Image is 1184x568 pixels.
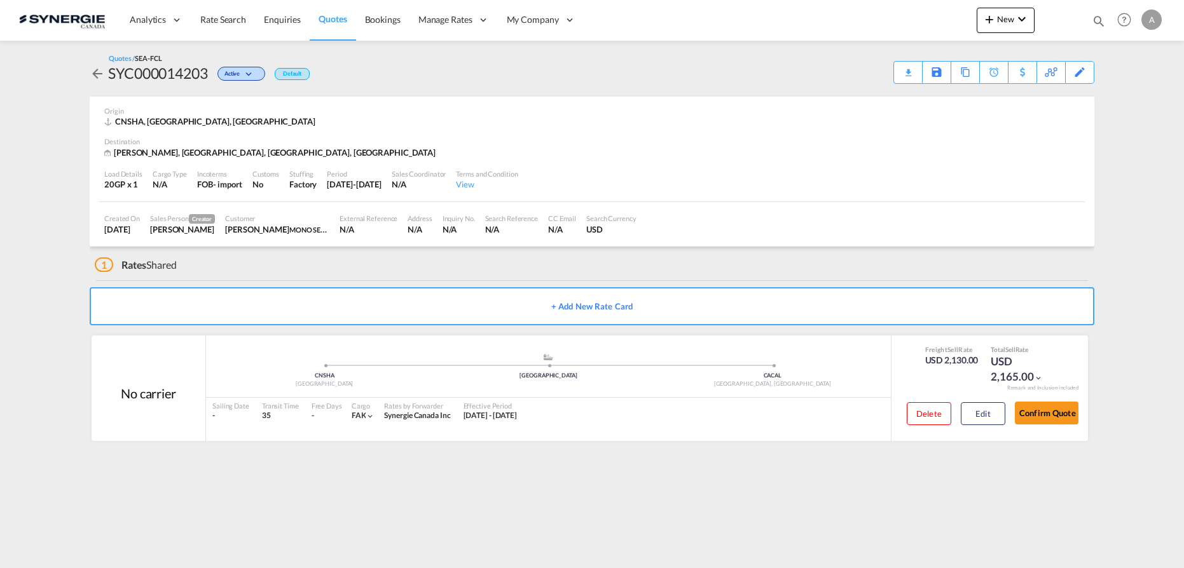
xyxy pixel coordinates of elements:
span: Help [1113,9,1135,30]
div: Factory Stuffing [289,179,317,190]
md-icon: icon-magnify [1092,14,1106,28]
img: 1f56c880d42311ef80fc7dca854c8e59.png [19,6,105,34]
div: Freight Rate [925,345,979,354]
div: USD [586,224,637,235]
md-icon: icon-chevron-down [366,412,375,421]
md-icon: icon-download [900,64,916,73]
div: - import [213,179,242,190]
div: Origin [104,106,1080,116]
div: SYC000014203 [108,63,208,83]
span: Enquiries [264,14,301,25]
div: 31 Aug 2025 [327,179,382,190]
div: Shared [95,258,177,272]
div: Change Status Here [208,63,268,83]
div: Address [408,213,432,223]
div: N/A [548,224,576,235]
span: CNSHA, [GEOGRAPHIC_DATA], [GEOGRAPHIC_DATA] [115,116,315,126]
md-icon: icon-plus 400-fg [982,11,997,27]
div: Customer [225,213,329,223]
span: FAK [352,410,366,420]
span: MONO SERRA [289,224,334,234]
button: icon-plus 400-fgNewicon-chevron-down [977,8,1035,33]
div: CNSHA, Port of Shanghai, Asia [104,116,319,127]
div: Incoterms [197,169,242,179]
div: N/A [153,179,187,190]
div: A [1141,10,1162,30]
div: N/A [392,179,446,190]
div: View [456,179,518,190]
div: Adriana Groposila [150,224,215,235]
div: - [312,410,314,421]
md-icon: icon-arrow-left [90,66,105,81]
div: Change Status Here [217,67,265,81]
div: Remark and Inclusion included [998,384,1088,391]
div: 20GP x 1 [104,179,142,190]
div: Sales Coordinator [392,169,446,179]
div: CACAL, Calgary, AB, North America [104,147,439,159]
span: 1 [95,257,113,272]
div: icon-arrow-left [90,63,108,83]
div: N/A [485,224,538,235]
div: Effective Period [464,401,518,410]
div: CNSHA [212,372,436,380]
div: [GEOGRAPHIC_DATA] [436,372,660,380]
div: [GEOGRAPHIC_DATA], [GEOGRAPHIC_DATA] [661,380,885,388]
div: Quote PDF is not available at this time [900,62,916,73]
div: Period [327,169,382,179]
span: Manage Rates [418,13,472,26]
div: USD 2,130.00 [925,354,979,367]
div: No [252,179,279,190]
div: 19 Aug 2024 - 31 Aug 2025 [464,410,518,421]
span: My Company [507,13,559,26]
span: Rate Search [200,14,246,25]
div: Created On [104,213,140,223]
div: USD 2,165.00 [991,354,1054,384]
div: N/A [408,224,432,235]
span: Sell [1005,346,1015,353]
button: + Add New Rate Card [90,287,1094,325]
div: Terms and Condition [456,169,518,179]
div: N/A [340,224,397,235]
div: Cargo [352,401,375,410]
div: [GEOGRAPHIC_DATA] [212,380,436,388]
div: Total Rate [991,345,1054,354]
div: Default [275,68,310,80]
div: Save As Template [923,62,951,83]
div: External Reference [340,213,397,223]
div: Search Reference [485,213,538,223]
span: Creator [189,214,215,224]
div: Customs [252,169,279,179]
div: Rates by Forwarder [384,401,450,410]
button: Confirm Quote [1015,402,1078,424]
div: Free Days [312,401,342,410]
div: Sales Person [150,213,215,224]
div: Synergie Canada Inc [384,410,450,421]
div: No carrier [121,384,176,402]
div: CACAL [661,372,885,380]
div: Sailing Date [212,401,249,410]
span: Sell [947,346,958,353]
span: Quotes [319,13,347,24]
div: N/A [443,224,475,235]
md-icon: assets/icons/custom/ship-fill.svg [540,354,556,360]
span: Analytics [130,13,166,26]
div: Transit Time [262,401,299,410]
span: Bookings [365,14,401,25]
div: icon-magnify [1092,14,1106,33]
span: Rates [121,259,147,271]
div: Help [1113,9,1141,32]
button: Delete [907,402,951,425]
md-icon: icon-chevron-down [1034,374,1043,382]
span: [DATE] - [DATE] [464,410,518,420]
span: SEA-FCL [135,54,162,62]
div: CC Email [548,213,576,223]
div: Inquiry No. [443,213,475,223]
div: 35 [262,410,299,421]
div: Search Currency [586,213,637,223]
div: FOB [197,179,213,190]
button: Edit [961,402,1005,425]
div: Stuffing [289,169,317,179]
div: Load Details [104,169,142,179]
div: ANGELO MASTROMONACO [225,224,329,235]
